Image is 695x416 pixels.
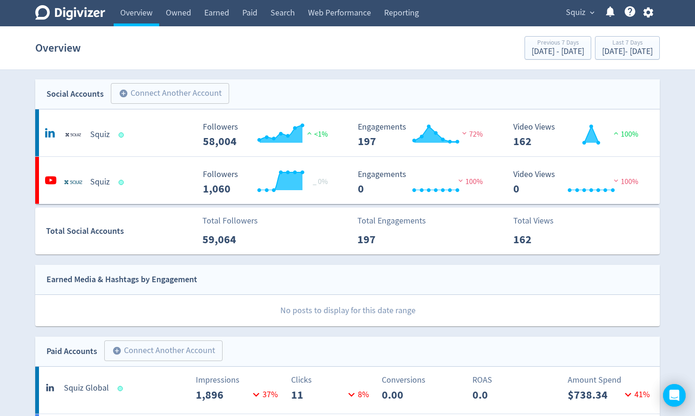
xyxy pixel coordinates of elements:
[112,346,122,355] span: add_circle
[111,83,229,104] button: Connect Another Account
[588,8,596,17] span: expand_more
[36,295,660,326] p: No posts to display for this date range
[622,388,650,401] p: 41 %
[35,157,660,204] a: Squiz undefinedSquiz Followers --- _ 0% Followers 1,060 Engagements 0 Engagements 0 100% Video Vi...
[46,224,196,238] div: Total Social Accounts
[119,132,127,138] span: Data last synced: 15 Sep 2025, 12:02am (AEST)
[602,47,653,56] div: [DATE] - [DATE]
[460,130,469,137] img: negative-performance.svg
[305,130,328,139] span: <1%
[46,273,197,286] div: Earned Media & Hashtags by Engagement
[568,386,622,403] p: $738.34
[568,374,653,386] p: Amount Spend
[595,36,660,60] button: Last 7 Days[DATE]- [DATE]
[64,383,109,394] h5: Squiz Global
[90,177,110,188] h5: Squiz
[353,123,494,147] svg: Engagements 197
[456,177,465,184] img: negative-performance.svg
[90,129,110,140] h5: Squiz
[198,170,339,195] svg: Followers ---
[513,215,567,227] p: Total Views
[313,177,328,186] span: _ 0%
[104,85,229,104] a: Connect Another Account
[35,109,660,156] a: Squiz undefinedSquiz Followers --- Followers 58,004 <1% Engagements 197 Engagements 197 72% Video...
[382,386,436,403] p: 0.00
[97,342,223,361] a: Connect Another Account
[472,374,557,386] p: ROAS
[45,381,56,392] svg: linkedin
[611,177,638,186] span: 100%
[456,177,483,186] span: 100%
[291,374,376,386] p: Clicks
[198,123,339,147] svg: Followers ---
[566,5,586,20] span: Squiz
[291,386,345,403] p: 11
[118,386,126,391] span: Data last synced: 14 Sep 2025, 2:01pm (AEST)
[46,345,97,358] div: Paid Accounts
[509,170,649,195] svg: Video Views 0
[532,47,584,56] div: [DATE] - [DATE]
[64,173,83,192] img: Squiz undefined
[46,87,104,101] div: Social Accounts
[525,36,591,60] button: Previous 7 Days[DATE] - [DATE]
[353,170,494,195] svg: Engagements 0
[202,231,256,248] p: 59,064
[357,215,426,227] p: Total Engagements
[196,374,281,386] p: Impressions
[611,130,621,137] img: positive-performance.svg
[513,231,567,248] p: 162
[563,5,597,20] button: Squiz
[509,123,649,147] svg: Video Views 162
[460,130,483,139] span: 72%
[357,231,411,248] p: 197
[64,125,83,144] img: Squiz undefined
[611,177,621,184] img: negative-performance.svg
[382,374,467,386] p: Conversions
[119,180,127,185] span: Data last synced: 14 Sep 2025, 6:02pm (AEST)
[104,340,223,361] button: Connect Another Account
[532,39,584,47] div: Previous 7 Days
[119,89,128,98] span: add_circle
[472,386,526,403] p: 0.0
[305,130,314,137] img: positive-performance.svg
[35,367,660,414] a: Squiz GlobalImpressions1,89637%Clicks118%Conversions0.00ROAS0.0Amount Spend$738.3441%
[202,215,258,227] p: Total Followers
[35,33,81,63] h1: Overview
[611,130,638,139] span: 100%
[345,388,369,401] p: 8 %
[663,384,686,407] div: Open Intercom Messenger
[196,386,250,403] p: 1,896
[602,39,653,47] div: Last 7 Days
